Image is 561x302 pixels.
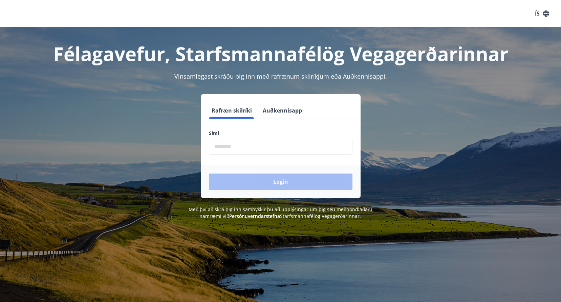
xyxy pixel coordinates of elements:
[174,72,387,80] span: Vinsamlegast skráðu þig inn með rafrænum skilríkjum eða Auðkennisappi.
[260,102,305,119] button: Auðkennisapp
[209,102,255,119] button: Rafræn skilríki
[209,130,352,137] label: Sími
[229,213,280,219] a: Persónuverndarstefna
[45,41,516,66] h1: Félagavefur, Starfsmannafélög Vegagerðarinnar
[531,7,553,20] button: ÍS
[189,206,372,219] span: Með því að skrá þig inn samþykkir þú að upplýsingar um þig séu meðhöndlaðar í samræmi við Starfsm...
